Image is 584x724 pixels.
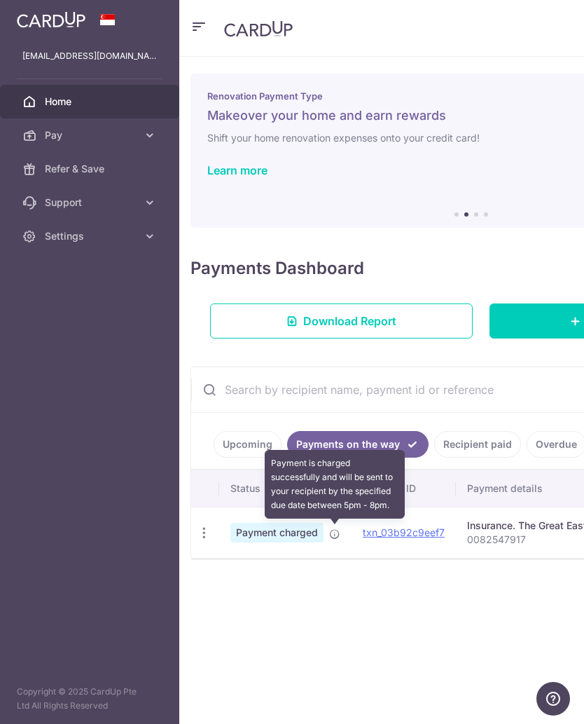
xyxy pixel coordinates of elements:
img: CardUp [17,11,85,28]
span: Refer & Save [45,162,137,176]
span: Settings [45,229,137,243]
div: Payment is charged successfully and will be sent to your recipient by the specified due date betw... [265,450,405,519]
a: Recipient paid [434,431,521,458]
span: Payment charged [230,523,324,542]
a: Upcoming [214,431,281,458]
a: txn_03b92c9eef7 [363,526,445,538]
p: [EMAIL_ADDRESS][DOMAIN_NAME] [22,49,157,63]
h4: Payments Dashboard [190,256,364,281]
span: Home [45,95,137,109]
iframe: Opens a widget where you can find more information [536,682,570,717]
a: Download Report [210,303,473,339]
a: Learn more [207,163,267,177]
img: CardUp [224,20,293,37]
span: Status [230,481,260,496]
a: Payments on the way [287,431,429,458]
span: Download Report [303,313,396,329]
span: Support [45,196,137,210]
span: Pay [45,128,137,142]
